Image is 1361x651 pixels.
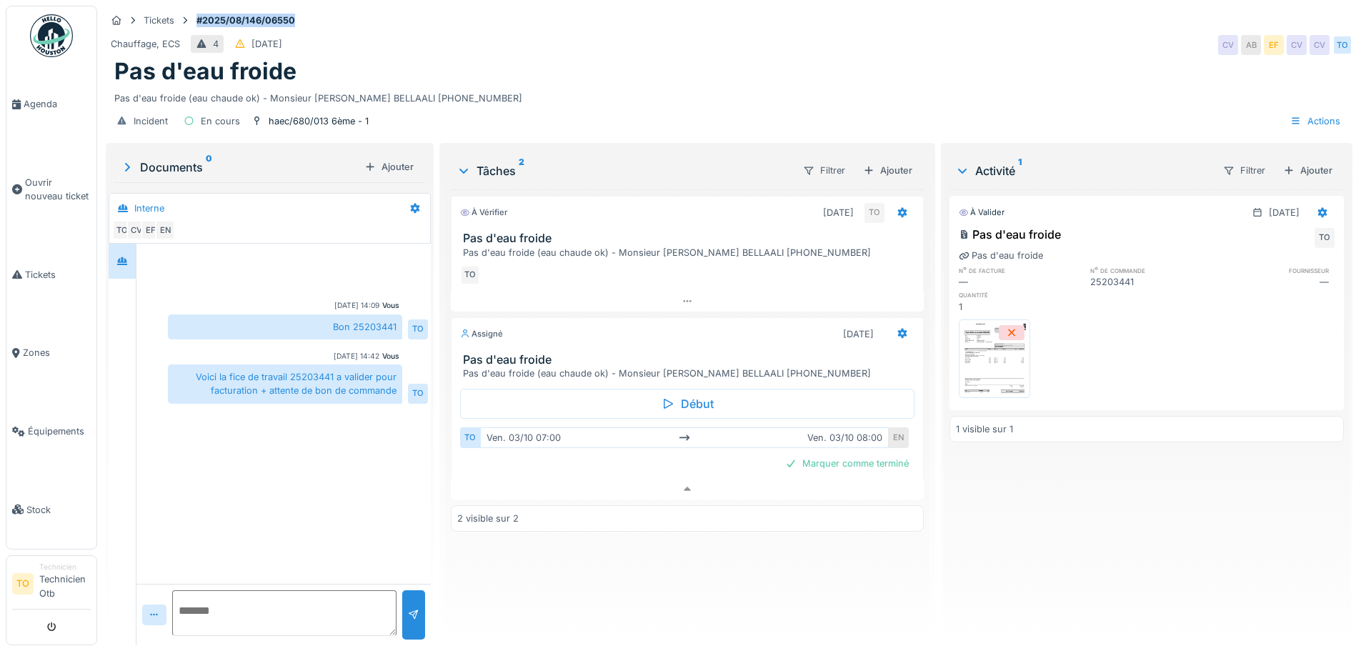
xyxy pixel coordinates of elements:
[962,323,1027,394] img: kg6g63ly2jy2k1yigzojfmk7yles
[191,14,301,27] strong: #2025/08/146/06550
[889,427,909,448] div: EN
[30,14,73,57] img: Badge_color-CXgf-gQk.svg
[206,159,212,176] sup: 0
[519,162,524,179] sup: 2
[857,161,918,180] div: Ajouter
[114,86,1344,105] div: Pas d'eau froide (eau chaude ok) - Monsieur [PERSON_NAME] BELLAALI [PHONE_NUMBER]
[1287,35,1307,55] div: CV
[134,114,168,128] div: Incident
[1090,275,1212,289] div: 25203441
[460,328,503,340] div: Assigné
[463,246,917,259] div: Pas d'eau froide (eau chaude ok) - Monsieur [PERSON_NAME] BELLAALI [PHONE_NUMBER]
[155,220,175,240] div: EN
[959,226,1061,243] div: Pas d'eau froide
[1315,228,1335,248] div: TO
[23,346,91,359] span: Zones
[864,203,884,223] div: TO
[251,37,282,51] div: [DATE]
[457,162,790,179] div: Tâches
[168,314,402,339] div: Bon 25203441
[6,392,96,471] a: Équipements
[126,220,146,240] div: CV
[959,207,1004,219] div: À valider
[1217,160,1272,181] div: Filtrer
[112,220,132,240] div: TO
[457,512,519,525] div: 2 visible sur 2
[6,314,96,392] a: Zones
[843,327,874,341] div: [DATE]
[1241,35,1261,55] div: AB
[39,562,91,572] div: Technicien
[120,159,359,176] div: Documents
[168,364,402,403] div: Voici la fice de travail 25203441 a valider pour facturation + attente de bon de commande
[269,114,369,128] div: haec/680/013 6ème - 1
[463,353,917,367] h3: Pas d'eau froide
[382,351,399,362] div: Vous
[959,275,1081,289] div: —
[12,573,34,595] li: TO
[213,37,219,51] div: 4
[114,58,296,85] h1: Pas d'eau froide
[408,384,428,404] div: TO
[28,424,91,438] span: Équipements
[480,427,888,448] div: ven. 03/10 07:00 ven. 03/10 08:00
[408,319,428,339] div: TO
[460,427,480,448] div: TO
[1284,111,1347,131] div: Actions
[6,65,96,144] a: Agenda
[144,14,174,27] div: Tickets
[12,562,91,610] a: TO TechnicienTechnicien Otb
[1277,161,1338,180] div: Ajouter
[1264,35,1284,55] div: EF
[463,232,917,245] h3: Pas d'eau froide
[779,454,914,473] div: Marquer comme terminé
[1090,266,1212,275] h6: n° de commande
[463,367,917,380] div: Pas d'eau froide (eau chaude ok) - Monsieur [PERSON_NAME] BELLAALI [PHONE_NUMBER]
[25,176,91,203] span: Ouvrir nouveau ticket
[1269,206,1300,219] div: [DATE]
[334,300,379,311] div: [DATE] 14:09
[141,220,161,240] div: EF
[959,290,1081,299] h6: quantité
[460,389,914,419] div: Début
[1018,162,1022,179] sup: 1
[1218,35,1238,55] div: CV
[6,236,96,314] a: Tickets
[359,157,419,177] div: Ajouter
[1212,266,1335,275] h6: fournisseur
[1310,35,1330,55] div: CV
[460,265,480,285] div: TO
[6,470,96,549] a: Stock
[6,144,96,236] a: Ouvrir nouveau ticket
[956,422,1013,436] div: 1 visible sur 1
[24,97,91,111] span: Agenda
[134,202,164,215] div: Interne
[111,37,180,51] div: Chauffage, ECS
[955,162,1211,179] div: Activité
[1212,275,1335,289] div: —
[823,206,854,219] div: [DATE]
[382,300,399,311] div: Vous
[959,300,1081,314] div: 1
[1332,35,1352,55] div: TO
[797,160,852,181] div: Filtrer
[25,268,91,282] span: Tickets
[39,562,91,606] li: Technicien Otb
[959,249,1043,262] div: Pas d'eau froide
[959,266,1081,275] h6: n° de facture
[460,207,507,219] div: À vérifier
[201,114,240,128] div: En cours
[26,503,91,517] span: Stock
[334,351,379,362] div: [DATE] 14:42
